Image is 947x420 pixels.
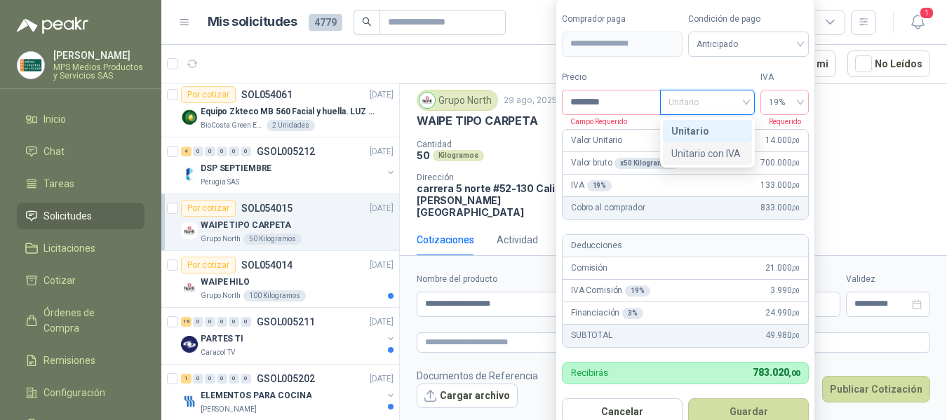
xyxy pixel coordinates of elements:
p: Financiación [571,306,643,320]
span: 4779 [309,14,342,31]
div: 0 [193,317,203,327]
div: 0 [217,374,227,384]
p: Caracol TV [201,347,235,358]
img: Company Logo [181,336,198,353]
span: ,00 [791,287,800,294]
div: 0 [229,147,239,156]
label: Precio [562,71,660,84]
p: GSOL005212 [257,147,315,156]
button: No Leídos [847,50,930,77]
a: Tareas [17,170,145,197]
div: Grupo North [417,90,498,111]
button: Publicar Cotización [822,376,930,402]
p: MPS Medios Productos y Servicios SAS [53,63,145,80]
div: 2 Unidades [267,120,315,131]
p: Comisión [571,262,607,275]
span: ,00 [791,204,800,212]
span: Anticipado [697,34,800,55]
a: 19 0 0 0 0 0 GSOL005211[DATE] Company LogoPARTES TICaracol TV [181,313,396,358]
div: 0 [205,374,215,384]
span: 833.000 [760,201,800,215]
p: 29 ago, 2025 [504,94,557,107]
p: Grupo North [201,290,241,302]
div: Por cotizar [181,257,236,273]
div: Por cotizar [181,86,236,103]
div: 0 [241,374,251,384]
div: Kilogramos [433,150,484,161]
span: ,00 [791,159,800,167]
p: IVA Comisión [571,284,650,297]
p: Valor Unitario [571,134,622,147]
a: Órdenes de Compra [17,299,145,341]
span: Tareas [43,176,74,191]
p: Equipo Zkteco MB 560 Facial y huella. LUZ VISIBLE [201,105,375,118]
span: 14.000 [765,134,800,147]
span: 49.980 [765,329,800,342]
p: DSP SEPTIEMBRE [201,162,271,175]
a: Por cotizarSOL054061[DATE] Company LogoEquipo Zkteco MB 560 Facial y huella. LUZ VISIBLEBioCosta ... [161,81,399,137]
p: Valor bruto [571,156,678,170]
div: 19 % [587,180,612,191]
span: 21.000 [765,262,800,275]
span: 19% [769,92,800,113]
img: Company Logo [181,279,198,296]
p: ELEMENTOS PARA COCINA [201,389,311,402]
span: search [362,17,372,27]
div: 100 Kilogramos [243,290,306,302]
h1: Mis solicitudes [208,12,297,32]
div: 0 [217,317,227,327]
span: ,00 [788,369,800,378]
p: SOL054015 [241,203,293,213]
div: 4 [181,147,192,156]
span: 3.990 [770,284,800,297]
p: SOL054061 [241,90,293,100]
p: BioCosta Green Energy S.A.S [201,120,264,131]
label: Comprador paga [562,13,683,26]
p: [DATE] [370,202,394,215]
div: Por cotizar [181,200,236,217]
label: Validez [846,273,930,286]
a: Por cotizarSOL054014[DATE] Company LogoWAIPE HILOGrupo North100 Kilogramos [161,251,399,308]
span: ,00 [791,182,800,189]
p: [DATE] [370,88,394,102]
div: 50 Kilogramos [243,233,302,245]
div: Unitario con IVA [671,146,744,161]
div: 0 [229,374,239,384]
a: Cotizar [17,267,145,294]
p: WAIPE TIPO CARPETA [417,114,538,128]
div: 0 [193,374,203,384]
p: [DATE] [370,145,394,158]
span: Cotizar [43,273,76,288]
p: Grupo North [201,233,241,245]
p: GSOL005211 [257,317,315,327]
div: 3 % [622,308,643,319]
a: Solicitudes [17,203,145,229]
div: 19 % [625,285,650,297]
div: Unitario [671,123,744,139]
label: Condición de pago [688,13,809,26]
div: 0 [205,147,215,156]
p: [PERSON_NAME] [53,50,145,60]
p: SUBTOTAL [571,329,612,342]
div: 0 [241,317,251,327]
span: 1 [919,6,934,20]
p: carrera 5 norte #52-130 Cali , [PERSON_NAME][GEOGRAPHIC_DATA] [417,182,567,218]
img: Company Logo [181,109,198,126]
p: WAIPE HILO [201,276,250,289]
span: 783.020 [753,367,800,378]
span: Chat [43,144,65,159]
a: Inicio [17,106,145,133]
div: 0 [229,317,239,327]
span: 700.000 [760,156,800,170]
span: Inicio [43,111,66,127]
p: [DATE] [370,372,394,386]
p: 50 [417,149,430,161]
a: 1 0 0 0 0 0 GSOL005202[DATE] Company LogoELEMENTOS PARA COCINA[PERSON_NAME] [181,370,396,415]
p: Perugia SAS [201,177,239,188]
div: Unitario [663,120,752,142]
a: Remisiones [17,347,145,374]
a: Chat [17,138,145,165]
p: [DATE] [370,259,394,272]
p: Deducciones [571,239,622,252]
p: [DATE] [370,316,394,329]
